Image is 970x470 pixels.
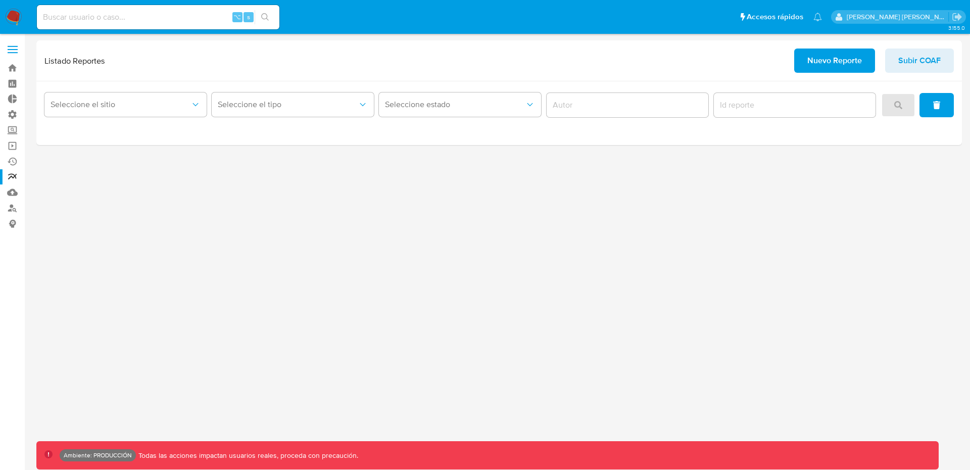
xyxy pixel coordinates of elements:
p: Todas las acciones impactan usuarios reales, proceda con precaución. [136,451,358,460]
p: jhon.osorio@mercadolibre.com.co [847,12,949,22]
p: Ambiente: PRODUCCIÓN [64,453,132,457]
a: Notificaciones [813,13,822,21]
button: search-icon [255,10,275,24]
span: s [247,12,250,22]
span: Accesos rápidos [747,12,803,22]
input: Buscar usuario o caso... [37,11,279,24]
span: ⌥ [233,12,241,22]
a: Salir [952,12,962,22]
